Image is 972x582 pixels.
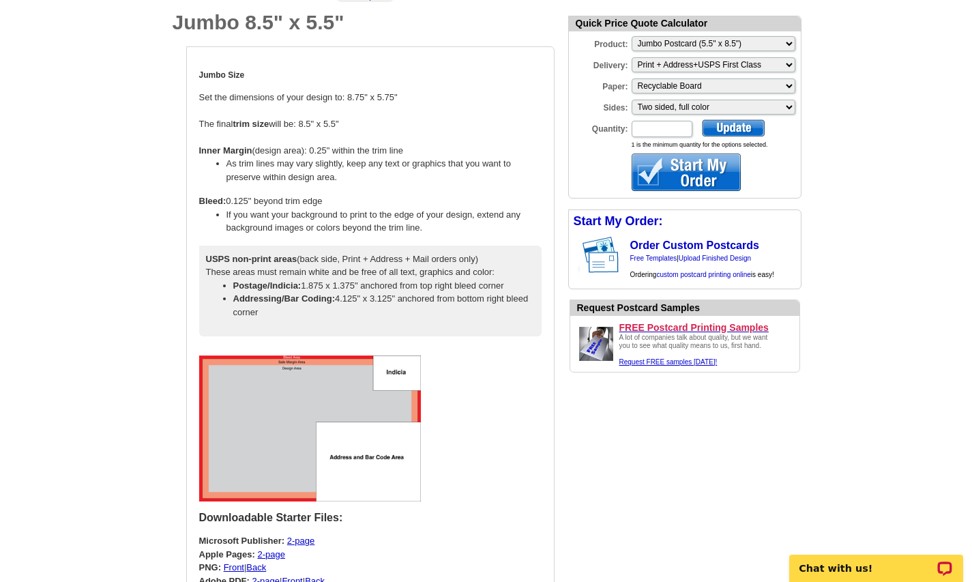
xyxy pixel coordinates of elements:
strong: Bleed: [199,196,226,206]
label: Quantity: [569,119,630,135]
label: Sides: [569,98,630,114]
li: If you want your background to print to the edge of your design, extend any background images or ... [226,208,542,235]
strong: Downloadable Starter Files: [199,512,343,523]
strong: Inner Margin [199,145,252,156]
a: FREE Postcard Printing Samples [619,321,794,334]
li: 1.875 x 1.375" anchored from top right bleed corner [233,279,535,293]
div: (back side, Print + Address + Mail orders only) These areas must remain white and be free of all ... [199,246,542,337]
a: 2-page [257,549,284,559]
strong: trim size [233,119,269,129]
h1: Jumbo 8.5" x 5.5" [173,12,555,33]
li: As trim lines may vary slightly, keep any text or graphics that you want to preserve within desig... [226,157,542,184]
a: Upload Finished Design [679,254,751,262]
iframe: LiveChat chat widget [780,539,972,582]
a: Request FREE samples [DATE]! [619,358,718,366]
img: post card showing stamp and address area [580,233,628,278]
a: custom postcard printing online [656,271,750,278]
h4: Jumbo Size [199,70,542,80]
td: Set the dimensions of your design to: 8.75" x 5.75" The final will be: 8.5" x 5.5" (design area):... [198,59,542,346]
strong: Addressing/Bar Coding: [233,293,336,304]
img: jumbo postcard starter files [199,355,421,501]
label: Paper: [569,77,630,93]
strong: Microsoft Publisher: [199,536,285,546]
div: Quick Price Quote Calculator [569,16,801,31]
strong: Apple Pages: [199,549,255,559]
span: | Ordering is easy! [630,254,774,278]
div: A lot of companies talk about quality, but we want you to see what quality means to us, first hand. [619,334,776,366]
label: Product: [569,35,630,50]
img: Upload a design ready to be printed [576,323,617,364]
div: 1 is the minimum quantity for the options selected. [632,141,801,150]
div: Request Postcard Samples [577,301,799,315]
a: Back [246,562,266,572]
a: Front [224,562,244,572]
a: Free Templates [630,254,677,262]
div: Start My Order: [569,210,801,233]
img: background image for postcard [569,233,580,278]
a: 2-page [287,536,314,546]
strong: USPS non-print areas [206,254,297,264]
label: Delivery: [569,56,630,72]
strong: PNG: [199,562,222,572]
strong: Postage/Indicia: [233,280,301,291]
li: 4.125" x 3.125" anchored from bottom right bleed corner [233,292,535,319]
a: Order Custom Postcards [630,239,759,251]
